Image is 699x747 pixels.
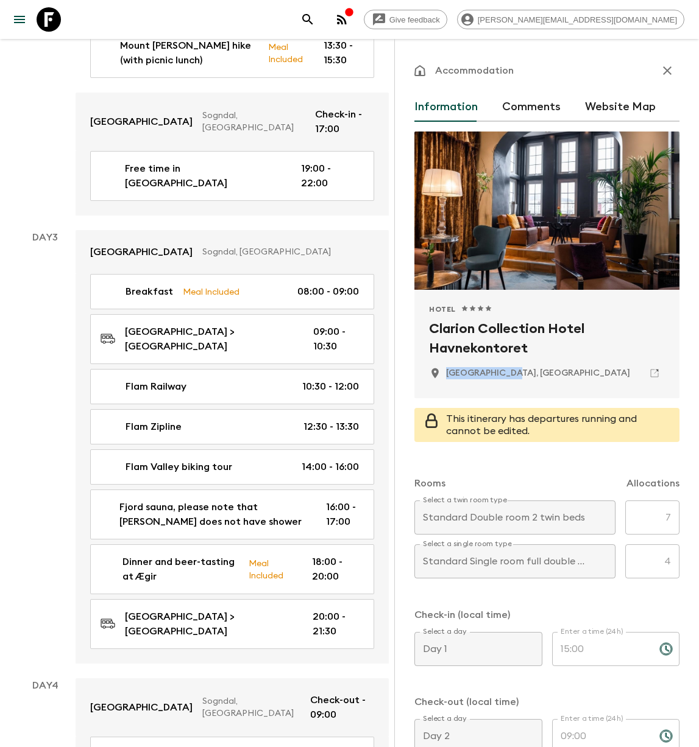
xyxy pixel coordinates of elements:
input: hh:mm [552,632,650,666]
p: Flam Valley biking tour [126,460,232,474]
p: Free time in [GEOGRAPHIC_DATA] [125,161,282,191]
p: Sogndal, [GEOGRAPHIC_DATA] [202,246,364,258]
button: search adventures [296,7,320,32]
button: Information [414,93,478,122]
p: Mount [PERSON_NAME] hike (with picnic lunch) [120,38,258,68]
p: Check-in - 17:00 [315,107,374,136]
a: Flam Zipline12:30 - 13:30 [90,409,374,444]
p: 10:30 - 12:00 [302,379,359,394]
p: [GEOGRAPHIC_DATA] > [GEOGRAPHIC_DATA] [125,324,294,354]
a: [GEOGRAPHIC_DATA]Sogndal, [GEOGRAPHIC_DATA]Check-out - 09:00 [76,678,389,737]
h2: Clarion Collection Hotel Havnekontoret [429,319,665,358]
p: Rooms [414,476,445,491]
p: Fjord sauna, please note that [PERSON_NAME] does not have shower [119,500,307,529]
p: Check-in (local time) [414,608,679,622]
button: menu [7,7,32,32]
p: Meal Included [249,556,293,582]
p: Meal Included [268,40,305,66]
span: Give feedback [383,15,447,24]
p: Breakfast [126,284,173,299]
button: Website Map [585,93,656,122]
p: Sogndal, [GEOGRAPHIC_DATA] [202,695,300,720]
a: Flam Valley biking tour14:00 - 16:00 [90,449,374,485]
p: Sogndal, [GEOGRAPHIC_DATA] [202,110,305,134]
p: Day 3 [15,230,76,245]
p: 08:00 - 09:00 [297,284,359,299]
div: Photo of Clarion Collection Hotel Havnekontoret [414,132,679,290]
span: This itinerary has departures running and cannot be edited. [446,414,637,436]
a: Fjord sauna, please note that [PERSON_NAME] does not have shower16:00 - 17:00 [90,489,374,539]
p: Day 4 [15,678,76,693]
p: Bergen, Norway [446,367,630,379]
label: Select a day [423,626,466,637]
p: Dinner and beer-tasting at Ægir [122,555,239,584]
p: Meal Included [183,285,240,298]
p: [GEOGRAPHIC_DATA] [90,700,193,715]
div: [PERSON_NAME][EMAIL_ADDRESS][DOMAIN_NAME] [457,10,684,29]
span: Hotel [429,304,456,314]
label: Select a twin room type [423,495,507,505]
p: Flam Zipline [126,419,182,434]
p: 18:00 - 20:00 [312,555,359,584]
a: Dinner and beer-tasting at ÆgirMeal Included18:00 - 20:00 [90,544,374,594]
p: Check-out - 09:00 [310,693,374,722]
a: [GEOGRAPHIC_DATA]Sogndal, [GEOGRAPHIC_DATA]Check-in - 17:00 [76,93,389,151]
p: 19:00 - 22:00 [301,161,359,191]
a: Free time in [GEOGRAPHIC_DATA]19:00 - 22:00 [90,151,374,201]
p: 13:30 - 15:30 [324,38,359,68]
p: Check-out (local time) [414,695,679,709]
p: [GEOGRAPHIC_DATA] [90,245,193,259]
a: Give feedback [364,10,447,29]
a: BreakfastMeal Included08:00 - 09:00 [90,274,374,309]
button: Comments [502,93,561,122]
p: 16:00 - 17:00 [326,500,359,529]
p: [GEOGRAPHIC_DATA] [90,114,193,129]
p: Allocations [626,476,679,491]
label: Select a single room type [423,539,512,549]
p: 14:00 - 16:00 [302,460,359,474]
p: 09:00 - 10:30 [313,324,359,354]
label: Enter a time (24h) [561,626,623,637]
a: [GEOGRAPHIC_DATA] > [GEOGRAPHIC_DATA]20:00 - 21:30 [90,599,374,649]
a: Mount [PERSON_NAME] hike (with picnic lunch)Meal Included13:30 - 15:30 [90,28,374,78]
a: [GEOGRAPHIC_DATA] > [GEOGRAPHIC_DATA]09:00 - 10:30 [90,314,374,364]
p: [GEOGRAPHIC_DATA] > [GEOGRAPHIC_DATA] [125,609,293,639]
span: [PERSON_NAME][EMAIL_ADDRESS][DOMAIN_NAME] [471,15,684,24]
p: Flam Railway [126,379,186,394]
label: Select a day [423,714,466,724]
p: 20:00 - 21:30 [313,609,359,639]
label: Enter a time (24h) [561,714,623,724]
p: Accommodation [435,63,514,78]
p: 12:30 - 13:30 [303,419,359,434]
a: [GEOGRAPHIC_DATA]Sogndal, [GEOGRAPHIC_DATA] [76,230,389,274]
a: Flam Railway10:30 - 12:00 [90,369,374,404]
